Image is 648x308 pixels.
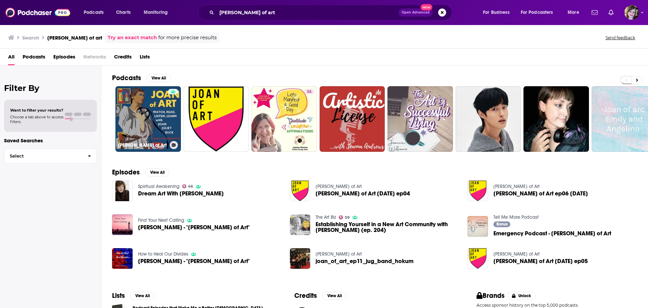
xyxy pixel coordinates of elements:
[290,214,310,235] img: Establishing Yourself in a New Art Community with Joan Chamberlain (ep. 204)
[316,258,413,264] a: joan_of_art_ep11_jug_band_hokum
[624,5,639,20] span: Logged in as IAmMBlankenship
[8,51,15,65] a: All
[4,137,97,144] p: Saved Searches
[112,168,140,176] h2: Episodes
[138,224,250,230] a: Lesa Engelthaler - "Joan of Art"
[516,7,563,18] button: open menu
[112,74,141,82] h2: Podcasts
[112,214,133,235] img: Lesa Engelthaler - "Joan of Art"
[316,184,362,189] a: Joan of Art
[402,11,430,14] span: Open Advanced
[294,291,317,300] h2: Credits
[182,184,193,188] a: 46
[47,34,102,41] h3: [PERSON_NAME] of art
[589,7,600,18] a: Show notifications dropdown
[322,292,347,300] button: View All
[112,74,171,82] a: PodcastsView All
[606,7,616,18] a: Show notifications dropdown
[251,86,317,152] a: 36
[421,4,433,10] span: New
[307,89,312,95] span: 36
[483,8,510,17] span: For Business
[493,191,588,196] a: Joan of Art ep06 8-3-15
[112,181,133,201] img: Dream Art With Joan Gelfand
[624,5,639,20] img: User Profile
[493,231,611,236] span: Emergency Podcast - [PERSON_NAME] of Art
[493,231,611,236] a: Emergency Podcast - Joan of Art
[84,8,104,17] span: Podcasts
[294,291,347,300] a: CreditsView All
[339,215,350,219] a: 59
[145,168,169,176] button: View All
[496,222,508,226] span: Bonus
[139,7,177,18] button: open menu
[603,35,637,41] button: Send feedback
[563,7,588,18] button: open menu
[467,248,488,269] img: Joan of Art 7-20-15 ep05
[4,83,97,93] h2: Filter By
[112,291,155,300] a: ListsView All
[304,89,314,94] a: 36
[624,5,639,20] button: Show profile menu
[493,251,540,257] a: Joan of Art
[493,184,540,189] a: Joan of Art
[144,8,168,17] span: Monitoring
[138,184,180,189] a: Spiritual Awakening
[112,7,135,18] a: Charts
[10,108,63,113] span: Want to filter your results?
[316,221,459,233] a: Establishing Yourself in a New Art Community with Joan Chamberlain (ep. 204)
[23,51,45,65] a: Podcasts
[138,258,250,264] span: [PERSON_NAME] - "[PERSON_NAME] of Art"
[5,6,70,19] img: Podchaser - Follow, Share and Rate Podcasts
[138,191,224,196] a: Dream Art With Joan Gelfand
[138,217,184,223] a: Find Your Next Calling
[399,8,433,17] button: Open AdvancedNew
[467,181,488,201] img: Joan of Art ep06 8-3-15
[118,142,167,148] h3: [PERSON_NAME] of Art
[4,154,82,158] span: Select
[83,51,106,65] span: Networks
[290,248,310,269] img: joan_of_art_ep11_jug_band_hokum
[290,181,310,201] img: Joan of Art 7-13-15 ep04
[22,34,39,41] h3: Search
[115,86,181,152] a: [PERSON_NAME] of Art
[130,292,155,300] button: View All
[138,224,250,230] span: [PERSON_NAME] - "[PERSON_NAME] of Art"
[114,51,132,65] span: Credits
[467,216,488,237] img: Emergency Podcast - Joan of Art
[188,185,193,188] span: 46
[477,303,637,308] p: Access sponsor history on the top 5,000 podcasts.
[158,34,217,42] span: for more precise results
[138,258,250,264] a: Lesa Engelthaler - "Joan of Art"
[477,291,505,300] h2: Brands
[10,115,63,124] span: Choose a tab above to access filters.
[316,251,362,257] a: Joan of Art
[217,7,399,18] input: Search podcasts, credits, & more...
[493,214,539,220] a: Tell Me More Podcast
[316,191,410,196] a: Joan of Art 7-13-15 ep04
[507,292,536,300] button: Unlock
[53,51,75,65] a: Episodes
[140,51,150,65] a: Lists
[316,191,410,196] span: [PERSON_NAME] of Art [DATE] ep04
[568,8,579,17] span: More
[112,248,133,269] a: Lesa Engelthaler - "Joan of Art"
[112,291,125,300] h2: Lists
[205,5,458,20] div: Search podcasts, credits, & more...
[138,191,224,196] span: Dream Art With [PERSON_NAME]
[345,216,350,219] span: 59
[478,7,518,18] button: open menu
[4,148,97,164] button: Select
[493,258,588,264] a: Joan of Art 7-20-15 ep05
